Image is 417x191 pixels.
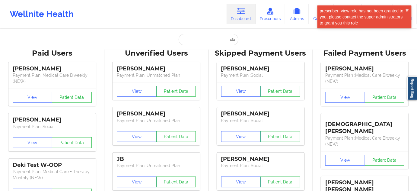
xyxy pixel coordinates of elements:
div: [PERSON_NAME] [325,65,404,72]
div: Unverified Users [109,49,205,58]
div: [PERSON_NAME] [13,116,92,123]
div: Failed Payment Users [317,49,413,58]
a: Prescribers [256,4,285,24]
button: View [117,176,157,187]
button: Patient Data [156,176,196,187]
p: Payment Plan : Unmatched Plan [117,118,196,124]
button: View [117,131,157,142]
p: Payment Plan : Social [221,163,300,169]
button: View [221,131,261,142]
button: Patient Data [260,131,300,142]
p: Payment Plan : Medical Care Biweekly (NEW) [325,72,404,84]
p: Payment Plan : Unmatched Plan [117,72,196,78]
div: [PERSON_NAME] [117,110,196,117]
div: prescriber_view role has not been granted to you, please contact the super administrators to gran... [320,8,406,26]
p: Payment Plan : Unmatched Plan [117,163,196,169]
button: Patient Data [365,155,405,166]
div: [DEMOGRAPHIC_DATA][PERSON_NAME] [325,116,404,135]
p: Payment Plan : Medical Care + Therapy Monthly (NEW) [13,169,92,181]
p: Payment Plan : Social [221,118,300,124]
p: Payment Plan : Social [221,72,300,78]
button: Patient Data [260,176,300,187]
div: Deki Test W-OOP [13,162,92,169]
p: Payment Plan : Medical Care Biweekly (NEW) [13,72,92,84]
button: Patient Data [52,137,92,148]
button: Patient Data [156,131,196,142]
div: [PERSON_NAME] [221,156,300,163]
button: View [13,92,53,103]
p: Payment Plan : Medical Care Biweekly (NEW) [325,135,404,147]
button: View [13,137,53,148]
button: Patient Data [365,92,405,103]
button: Patient Data [156,86,196,97]
button: View [325,155,365,166]
div: [PERSON_NAME] [221,110,300,117]
button: View [221,176,261,187]
div: [PERSON_NAME] [13,65,92,72]
button: close [406,8,409,13]
div: JB [117,156,196,163]
button: View [325,92,365,103]
div: [PERSON_NAME] [117,65,196,72]
button: View [221,86,261,97]
a: Coaches [309,4,334,24]
p: Payment Plan : Social [13,124,92,130]
a: Report Bug [407,76,417,100]
a: Dashboard [227,4,256,24]
div: Paid Users [4,49,100,58]
button: Patient Data [260,86,300,97]
div: [PERSON_NAME] [221,65,300,72]
div: Skipped Payment Users [213,49,309,58]
button: Patient Data [52,92,92,103]
button: View [117,86,157,97]
a: Admins [285,4,309,24]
